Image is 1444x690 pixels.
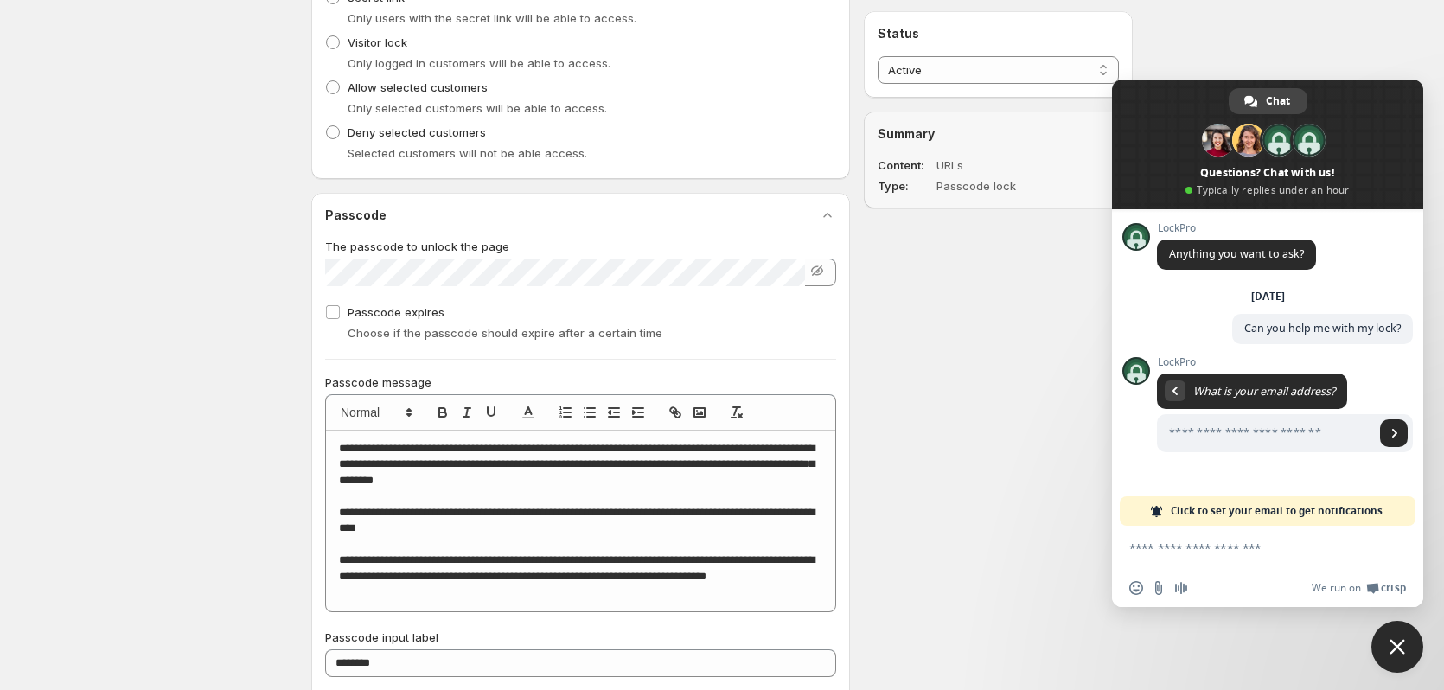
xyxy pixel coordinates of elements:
span: The passcode to unlock the page [325,240,509,253]
input: Enter your email address... [1157,414,1375,452]
h2: Summary [878,125,1119,143]
textarea: Compose your message... [1129,526,1371,569]
span: We run on [1312,581,1361,595]
dd: URLs [936,157,1070,174]
dt: Content: [878,157,933,174]
a: Chat [1229,88,1307,114]
span: Can you help me with my lock? [1244,321,1401,335]
span: Click to set your email to get notifications. [1171,496,1385,526]
span: Insert an emoji [1129,581,1143,595]
span: What is your email address? [1193,384,1335,399]
dd: Passcode lock [936,177,1070,195]
span: Only logged in customers will be able to access. [348,56,610,70]
span: Passcode input label [325,630,438,644]
h2: Status [878,25,1119,42]
span: Audio message [1174,581,1188,595]
div: [DATE] [1251,291,1285,302]
a: Close chat [1371,621,1423,673]
a: We run onCrisp [1312,581,1406,595]
a: Send [1380,419,1408,447]
span: Deny selected customers [348,125,486,139]
p: Passcode message [325,374,836,391]
span: Passcode expires [348,305,444,319]
span: LockPro [1157,222,1316,234]
span: Anything you want to ask? [1169,246,1304,261]
dt: Type: [878,177,933,195]
span: Selected customers will not be able access. [348,146,587,160]
span: Crisp [1381,581,1406,595]
span: LockPro [1157,356,1413,368]
span: Only selected customers will be able to access. [348,101,607,115]
span: Visitor lock [348,35,407,49]
span: Choose if the passcode should expire after a certain time [348,326,662,340]
h2: Passcode [325,207,387,224]
span: Chat [1266,88,1290,114]
span: Send a file [1152,581,1166,595]
span: Allow selected customers [348,80,488,94]
span: Only users with the secret link will be able to access. [348,11,636,25]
